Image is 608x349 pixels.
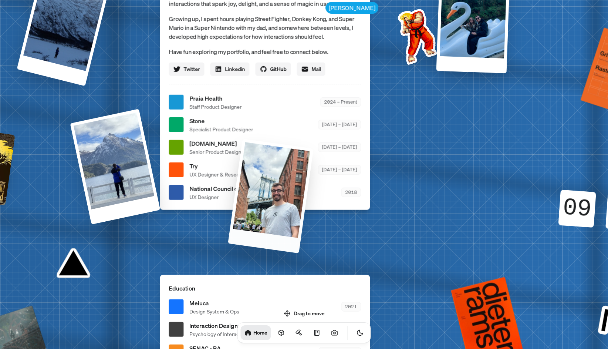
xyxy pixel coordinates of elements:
[311,65,321,73] span: Mail
[341,302,361,311] div: 2021
[189,139,246,148] span: [DOMAIN_NAME]
[189,307,239,315] span: Design System & Ops
[189,330,269,338] span: Psychology of Interaction
[183,65,200,73] span: Twitter
[255,62,291,75] a: GitHub
[189,103,241,110] span: Staff Product Designer
[210,62,249,75] a: Linkedin
[169,283,361,292] p: Education
[189,184,261,193] span: National Council of Science
[320,97,361,107] div: 2024 – Present
[189,125,253,133] span: Specialist Product Designer
[169,14,361,41] p: Growing up, I spent hours playing Street Fighter, Donkey Kong, and Super Mario in a Super Nintend...
[189,94,241,103] span: Praia Health
[270,65,286,73] span: GitHub
[189,193,261,201] span: UX Designer
[253,329,267,336] h1: Home
[353,325,368,340] button: Toggle Theme
[169,47,361,56] p: Have fun exploring my portfolio, and feel free to connect below.
[189,116,253,125] span: Stone
[169,62,204,75] a: Twitter
[241,325,271,340] a: Home
[189,170,251,178] span: UX Designer & Researcher
[189,298,239,307] span: Meiuca
[318,142,361,152] div: [DATE] – [DATE]
[297,62,325,75] a: Mail
[189,148,246,155] span: Senior Product Designer
[318,165,361,174] div: [DATE] – [DATE]
[189,321,269,330] span: Interaction Design Foundation
[225,65,245,73] span: Linkedin
[189,161,251,170] span: Try
[341,188,361,197] div: 2018
[318,120,361,129] div: [DATE] – [DATE]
